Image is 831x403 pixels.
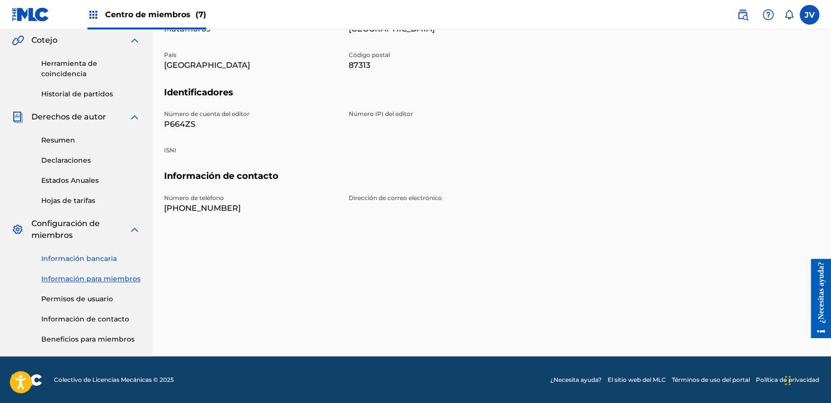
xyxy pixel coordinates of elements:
p: Dirección de correo electrónico [349,194,522,202]
p: País [164,51,337,59]
a: Términos de uso del portal [672,375,750,384]
a: Información bancaria [41,254,140,264]
img: expand [129,111,140,123]
a: Estados Anuales [41,175,140,186]
img: Member Settings [12,224,24,235]
p: Número de teléfono [164,194,337,202]
a: Política de privacidad [756,375,819,384]
a: Información para miembros [41,274,140,284]
p: [GEOGRAPHIC_DATA] [164,59,337,71]
a: Public Search [733,5,752,25]
p: Número de cuenta del editor [164,110,337,118]
span: Configuración de miembros [31,218,129,241]
a: Historial de partidos [41,89,140,99]
a: ¿Necesita ayuda? [550,375,602,384]
h5: Identificadores [164,87,819,110]
img: buscar [737,9,748,21]
span: (7) [195,10,206,19]
p: ISNI [164,146,337,155]
div: User Menu [800,5,819,25]
div: Notifications [784,10,794,20]
img: logotipo [12,374,42,386]
p: 87313 [349,59,522,71]
a: Declaraciones [41,155,140,166]
img: expand [129,224,140,235]
div: ¿Necesitas ayuda? [11,2,24,64]
iframe: Resource Center [803,259,831,338]
p: Código postal [349,51,522,59]
a: Beneficios para miembros [41,334,140,345]
a: Permisos de usuario [41,294,140,304]
img: expand [129,34,140,46]
img: Royalties [12,111,24,123]
p: [PHONE_NUMBER] [164,202,337,214]
img: Logotipo de MLC [12,7,50,22]
iframe: Chat Widget [782,356,831,403]
div: Widget de chat [782,356,831,403]
span: Cotejo [31,34,57,46]
img: Matching [12,34,24,46]
font: Centro de miembros [105,10,191,19]
span: Derechos de autor [31,111,106,123]
a: Resumen [41,135,140,145]
div: Help [758,5,778,25]
a: El sitio web del MLC [608,375,666,384]
img: Ayuda [762,9,774,21]
p: Número IPI del editor [349,110,522,118]
p: P664ZS [164,118,337,130]
a: Información de contacto [41,314,140,324]
span: Colectivo de Licencias Mecánicas © 2025 [54,375,174,384]
img: Principales titulares de derechos [87,9,99,21]
a: Hojas de tarifas [41,196,140,206]
h5: Información de contacto [164,171,819,194]
a: Herramienta de coincidencia [41,58,140,79]
div: Arrastrar [785,366,791,395]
